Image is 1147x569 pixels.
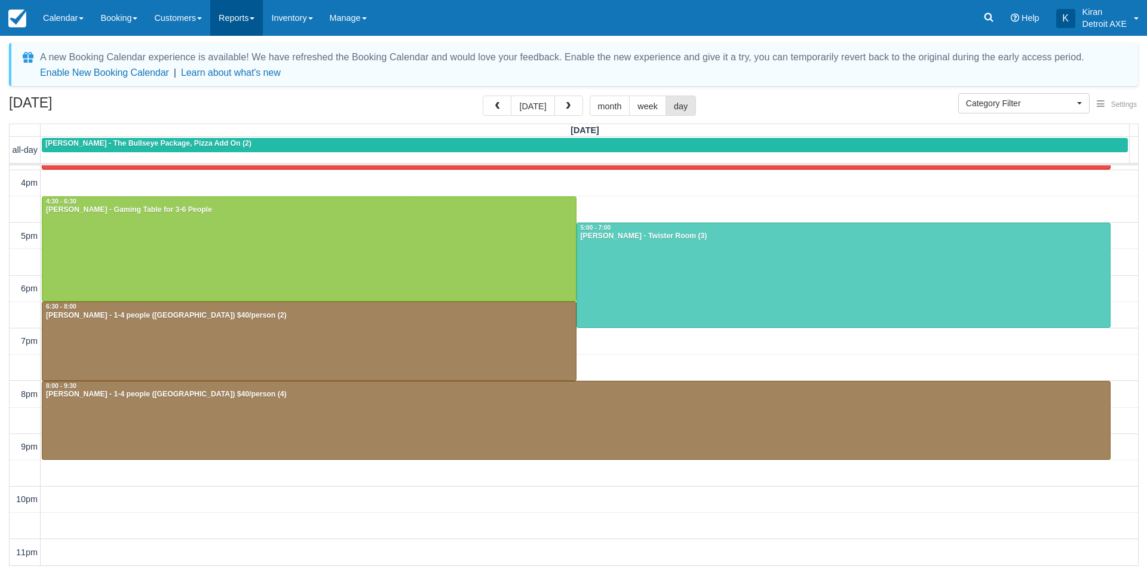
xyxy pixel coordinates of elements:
[1022,13,1039,23] span: Help
[21,389,38,399] span: 8pm
[174,67,176,78] span: |
[511,96,554,116] button: [DATE]
[8,10,26,27] img: checkfront-main-nav-mini-logo.png
[42,196,576,302] a: 4:30 - 6:30[PERSON_NAME] - Gaming Table for 3-6 People
[21,178,38,187] span: 4pm
[42,138,1128,152] a: [PERSON_NAME] - The Bullseye Package, Pizza Add On (2)
[580,232,1108,241] div: [PERSON_NAME] - Twister Room (3)
[46,383,76,389] span: 8:00 - 9:30
[16,494,38,504] span: 10pm
[181,67,281,78] a: Learn about what's new
[21,284,38,293] span: 6pm
[42,302,576,381] a: 6:30 - 8:00[PERSON_NAME] - 1-4 people ([GEOGRAPHIC_DATA]) $40/person (2)
[45,205,573,215] div: [PERSON_NAME] - Gaming Table for 3-6 People
[590,96,630,116] button: month
[1090,96,1144,113] button: Settings
[40,50,1084,64] div: A new Booking Calendar experience is available! We have refreshed the Booking Calendar and would ...
[1082,18,1127,30] p: Detroit AXE
[581,224,611,231] span: 5:00 - 7:00
[966,97,1074,109] span: Category Filter
[1011,14,1019,22] i: Help
[1082,6,1127,18] p: Kiran
[45,390,1107,399] div: [PERSON_NAME] - 1-4 people ([GEOGRAPHIC_DATA]) $40/person (4)
[46,198,76,205] span: 4:30 - 6:30
[571,125,599,135] span: [DATE]
[1056,9,1075,28] div: K
[21,442,38,451] span: 9pm
[42,381,1111,460] a: 8:00 - 9:30[PERSON_NAME] - 1-4 people ([GEOGRAPHIC_DATA]) $40/person (4)
[665,96,696,116] button: day
[46,303,76,310] span: 6:30 - 8:00
[9,96,160,118] h2: [DATE]
[958,93,1090,113] button: Category Filter
[21,231,38,241] span: 5pm
[629,96,666,116] button: week
[21,336,38,346] span: 7pm
[45,311,573,321] div: [PERSON_NAME] - 1-4 people ([GEOGRAPHIC_DATA]) $40/person (2)
[576,223,1111,328] a: 5:00 - 7:00[PERSON_NAME] - Twister Room (3)
[45,139,252,147] span: [PERSON_NAME] - The Bullseye Package, Pizza Add On (2)
[16,548,38,557] span: 11pm
[1111,100,1137,109] span: Settings
[40,67,169,79] button: Enable New Booking Calendar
